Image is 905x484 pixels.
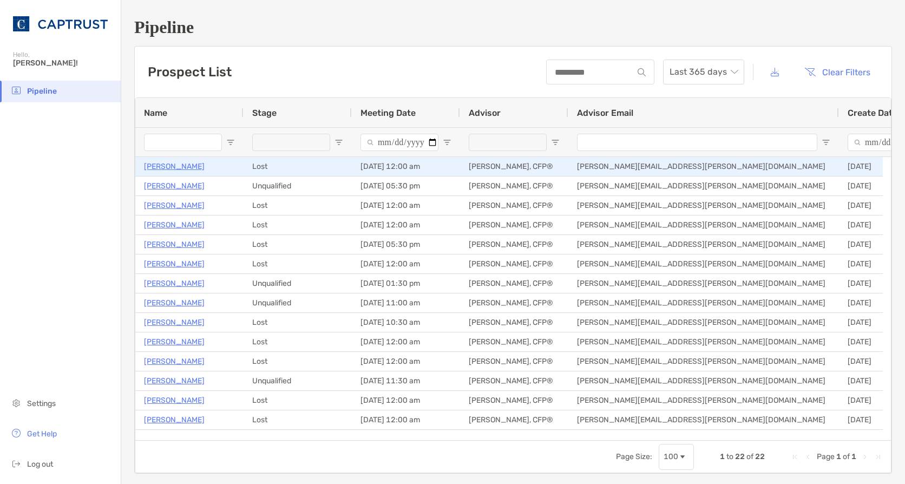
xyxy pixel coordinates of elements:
span: Settings [27,399,56,408]
div: Previous Page [804,453,812,461]
input: Name Filter Input [144,134,222,151]
div: Unqualified [244,293,352,312]
span: 22 [755,452,765,461]
div: [PERSON_NAME][EMAIL_ADDRESS][PERSON_NAME][DOMAIN_NAME] [568,410,839,429]
a: [PERSON_NAME] [144,277,205,290]
div: [PERSON_NAME][EMAIL_ADDRESS][PERSON_NAME][DOMAIN_NAME] [568,215,839,234]
div: [PERSON_NAME][EMAIL_ADDRESS][PERSON_NAME][DOMAIN_NAME] [568,352,839,371]
img: settings icon [10,396,23,409]
a: [PERSON_NAME] [144,199,205,212]
div: Lost [244,352,352,371]
span: Create Date [848,108,897,118]
div: [PERSON_NAME][EMAIL_ADDRESS][PERSON_NAME][DOMAIN_NAME] [568,430,839,449]
p: [PERSON_NAME] [144,160,205,173]
input: Advisor Email Filter Input [577,134,817,151]
a: [PERSON_NAME] [144,394,205,407]
div: [PERSON_NAME], CFP® [460,293,568,312]
div: [DATE] 01:30 pm [352,274,460,293]
div: [DATE] 12:00 am [352,410,460,429]
div: Lost [244,235,352,254]
a: [PERSON_NAME] [144,179,205,193]
span: 1 [836,452,841,461]
button: Open Filter Menu [443,138,451,147]
div: [PERSON_NAME], CFP® [460,176,568,195]
div: [PERSON_NAME], CFP® [460,313,568,332]
div: [DATE] 12:00 am [352,332,460,351]
div: [PERSON_NAME], CFP® [460,157,568,176]
h1: Pipeline [134,17,892,37]
div: [DATE] 12:00 am [352,391,460,410]
a: [PERSON_NAME] [144,218,205,232]
div: [PERSON_NAME], CFP® [460,430,568,449]
div: Unqualified [244,274,352,293]
a: [PERSON_NAME] [144,355,205,368]
span: [PERSON_NAME]! [13,58,114,68]
div: [PERSON_NAME], CFP® [460,410,568,429]
div: Lost [244,410,352,429]
div: [DATE] 05:30 pm [352,176,460,195]
div: [PERSON_NAME][EMAIL_ADDRESS][PERSON_NAME][DOMAIN_NAME] [568,176,839,195]
img: pipeline icon [10,84,23,97]
img: get-help icon [10,427,23,440]
button: Open Filter Menu [822,138,830,147]
a: [PERSON_NAME] [144,296,205,310]
div: [PERSON_NAME][EMAIL_ADDRESS][PERSON_NAME][DOMAIN_NAME] [568,391,839,410]
div: First Page [791,453,799,461]
div: [DATE] 11:00 am [352,293,460,312]
div: [PERSON_NAME][EMAIL_ADDRESS][PERSON_NAME][DOMAIN_NAME] [568,235,839,254]
span: Last 365 days [670,60,738,84]
div: Lost [244,254,352,273]
span: Meeting Date [360,108,416,118]
div: Lost [244,313,352,332]
div: [PERSON_NAME], CFP® [460,235,568,254]
div: Page Size [659,444,694,470]
span: Pipeline [27,87,57,96]
div: [PERSON_NAME], CFP® [460,215,568,234]
span: Log out [27,460,53,469]
div: [PERSON_NAME][EMAIL_ADDRESS][PERSON_NAME][DOMAIN_NAME] [568,254,839,273]
img: logout icon [10,457,23,470]
div: [PERSON_NAME][EMAIL_ADDRESS][PERSON_NAME][DOMAIN_NAME] [568,157,839,176]
div: Unqualified [244,176,352,195]
div: [DATE] 12:00 am [352,254,460,273]
h3: Prospect List [148,64,232,80]
div: Lost [244,332,352,351]
div: [DATE] 12:00 am [352,430,460,449]
div: [PERSON_NAME], CFP® [460,391,568,410]
input: Meeting Date Filter Input [360,134,438,151]
div: [PERSON_NAME], CFP® [460,371,568,390]
span: Stage [252,108,277,118]
span: Page [817,452,835,461]
span: of [746,452,753,461]
img: CAPTRUST Logo [13,4,108,43]
a: [PERSON_NAME] [144,335,205,349]
div: [PERSON_NAME], CFP® [460,254,568,273]
a: [PERSON_NAME] [144,413,205,427]
div: [DATE] 12:00 am [352,215,460,234]
img: input icon [638,68,646,76]
div: Lost [244,391,352,410]
div: Last Page [874,453,882,461]
a: [PERSON_NAME] [144,238,205,251]
button: Open Filter Menu [335,138,343,147]
div: 100 [664,452,678,461]
div: [PERSON_NAME], CFP® [460,196,568,215]
span: 22 [735,452,745,461]
p: [PERSON_NAME] [144,257,205,271]
span: Advisor [469,108,501,118]
div: Page Size: [616,452,652,461]
span: Name [144,108,167,118]
span: 1 [851,452,856,461]
button: Clear Filters [796,60,878,84]
div: Next Page [861,453,869,461]
div: [DATE] 11:30 am [352,371,460,390]
div: [PERSON_NAME][EMAIL_ADDRESS][PERSON_NAME][DOMAIN_NAME] [568,293,839,312]
p: [PERSON_NAME] [144,316,205,329]
span: 1 [720,452,725,461]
